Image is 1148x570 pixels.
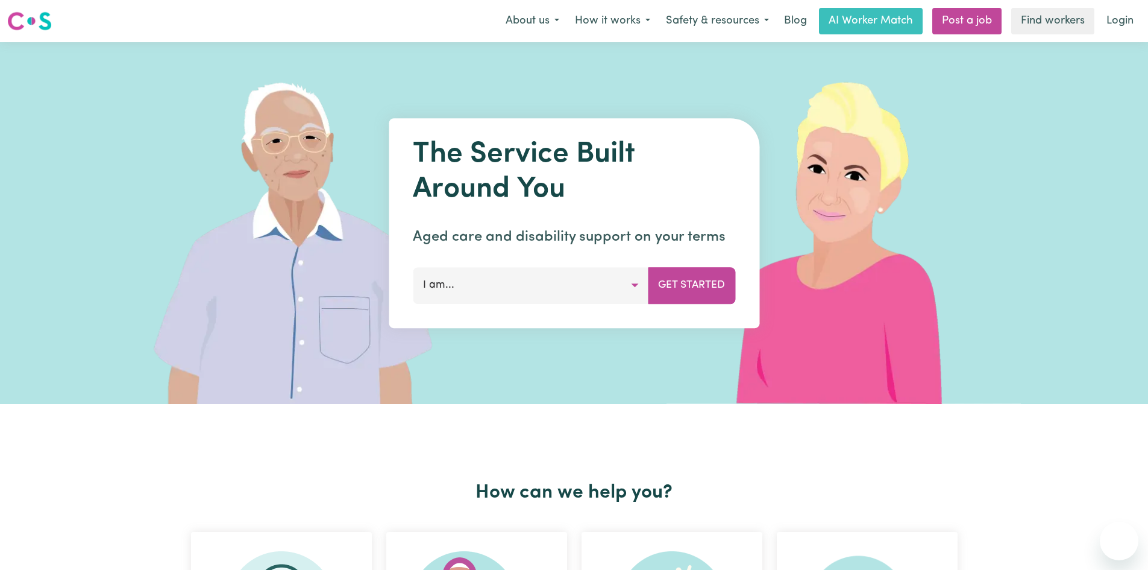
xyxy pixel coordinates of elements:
[819,8,923,34] a: AI Worker Match
[184,481,965,504] h2: How can we help you?
[7,7,52,35] a: Careseekers logo
[413,226,735,248] p: Aged care and disability support on your terms
[932,8,1002,34] a: Post a job
[1100,522,1138,560] iframe: Button to launch messaging window
[658,8,777,34] button: Safety & resources
[1011,8,1094,34] a: Find workers
[648,267,735,303] button: Get Started
[413,267,648,303] button: I am...
[1099,8,1141,34] a: Login
[777,8,814,34] a: Blog
[498,8,567,34] button: About us
[7,10,52,32] img: Careseekers logo
[413,138,735,207] h1: The Service Built Around You
[567,8,658,34] button: How it works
